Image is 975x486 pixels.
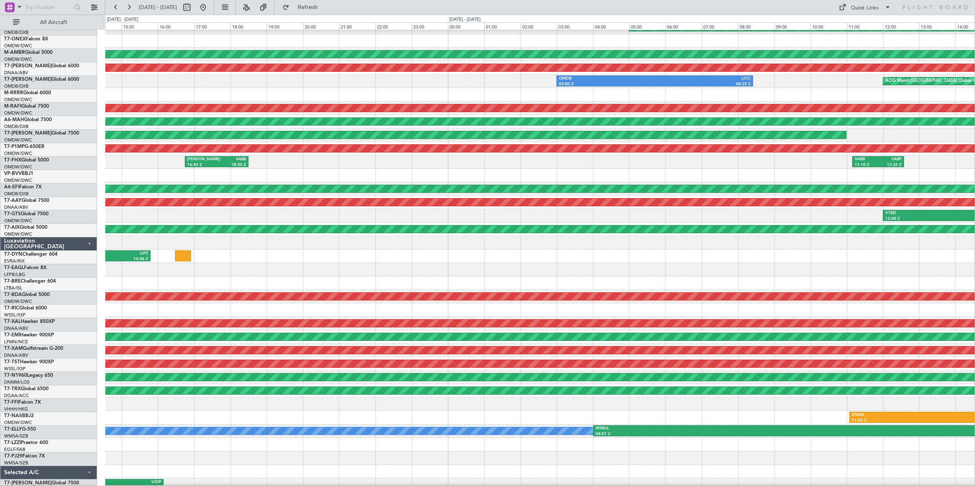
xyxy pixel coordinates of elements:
[655,76,751,82] div: LICC
[4,171,33,176] a: VP-BVVBBJ1
[25,1,72,13] input: Trip Number
[4,292,50,297] a: T7-BDAGlobal 5000
[339,22,375,30] div: 21:00
[4,373,27,378] span: T7-N1960
[4,83,29,89] a: OMDB/DXB
[484,22,521,30] div: 01:00
[4,218,32,224] a: OMDW/DWC
[4,339,28,345] a: LFMN/NCE
[4,91,51,95] a: M-RRRRGlobal 6000
[557,22,593,30] div: 03:00
[4,198,49,203] a: T7-AAYGlobal 7500
[4,440,21,445] span: T7-LZZI
[4,433,28,439] a: WMSA/SZB
[187,157,217,162] div: [PERSON_NAME]
[412,22,448,30] div: 23:00
[4,37,26,42] span: T7-ONEX
[4,306,19,311] span: T7-RIC
[4,43,32,49] a: OMDW/DWC
[593,22,629,30] div: 04:00
[4,400,41,405] a: T7-FFIFalcon 7X
[847,22,883,30] div: 11:00
[291,4,325,10] span: Refresh
[4,212,21,216] span: T7-GTS
[4,440,48,445] a: T7-LZZIPraetor 600
[4,379,29,385] a: DNMM/LOS
[448,22,484,30] div: 00:00
[4,131,51,136] span: T7-[PERSON_NAME]
[4,413,22,418] span: T7-NAS
[122,22,158,30] div: 15:00
[4,454,45,459] a: T7-PJ29Falcon 7X
[4,387,49,391] a: T7-TRXGlobal 6500
[919,22,955,30] div: 13:00
[4,420,32,426] a: OMDW/DWC
[4,279,21,284] span: T7-BRE
[4,306,47,311] a: T7-RICGlobal 6000
[449,16,481,23] div: [DATE] - [DATE]
[267,22,303,30] div: 19:00
[4,177,32,183] a: OMDW/DWC
[835,1,895,14] button: Quick Links
[4,427,36,432] a: T7-ELLYG-550
[4,352,28,358] a: DNAA/ABV
[4,346,23,351] span: T7-XAM
[852,418,957,424] div: 11:05 Z
[4,481,79,486] a: T7-[PERSON_NAME]Global 7500
[655,82,751,87] div: 08:25 Z
[4,104,21,109] span: M-RAFI
[4,427,22,432] span: T7-ELLY
[279,1,328,14] button: Refresh
[4,265,24,270] span: T7-EAGL
[738,22,774,30] div: 08:00
[878,162,902,168] div: 12:35 Z
[4,110,32,116] a: OMDW/DWC
[4,366,26,372] a: WSSL/XSP
[4,144,24,149] span: T7-P1MP
[702,22,738,30] div: 07:00
[4,333,20,338] span: T7-EMI
[375,22,412,30] div: 22:00
[4,104,49,109] a: M-RAFIGlobal 7500
[596,431,818,437] div: 04:01 Z
[4,373,53,378] a: T7-N1960Legacy 650
[878,157,902,162] div: VABP
[4,158,21,163] span: T7-FHX
[4,265,47,270] a: T7-EAGLFalcon 8X
[158,22,194,30] div: 16:00
[4,50,25,55] span: M-AMBR
[109,256,148,262] div: 15:48 Z
[4,231,32,237] a: OMDW/DWC
[855,162,878,168] div: 11:10 Z
[774,22,811,30] div: 09:00
[559,82,655,87] div: 03:00 Z
[139,4,177,11] span: [DATE] - [DATE]
[4,164,32,170] a: OMDW/DWC
[4,279,56,284] a: T7-BREChallenger 604
[4,360,54,364] a: T7-TSTHawker 900XP
[230,22,267,30] div: 18:00
[4,64,51,68] span: T7-[PERSON_NAME]
[4,360,20,364] span: T7-TST
[4,393,29,399] a: DGAA/ACC
[4,413,34,418] a: T7-NASBBJ2
[665,22,702,30] div: 06:00
[559,76,655,82] div: OMDB
[4,70,28,76] a: DNAA/ABV
[4,312,26,318] a: WSSL/XSP
[97,479,161,485] div: VIDP
[4,56,32,62] a: OMDW/DWC
[4,252,58,257] a: T7-DYNChallenger 604
[851,4,879,12] div: Quick Links
[4,158,49,163] a: T7-FHXGlobal 5000
[21,20,86,25] span: All Aircraft
[4,258,24,264] a: EVRA/RIX
[852,412,957,418] div: DNAA
[4,225,20,230] span: T7-AIX
[4,117,24,122] span: A6-MAH
[4,460,28,466] a: WMSA/SZB
[4,333,54,338] a: T7-EMIHawker 900XP
[4,131,79,136] a: T7-[PERSON_NAME]Global 7500
[109,251,148,256] div: LIPZ
[4,212,49,216] a: T7-GTSGlobal 7500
